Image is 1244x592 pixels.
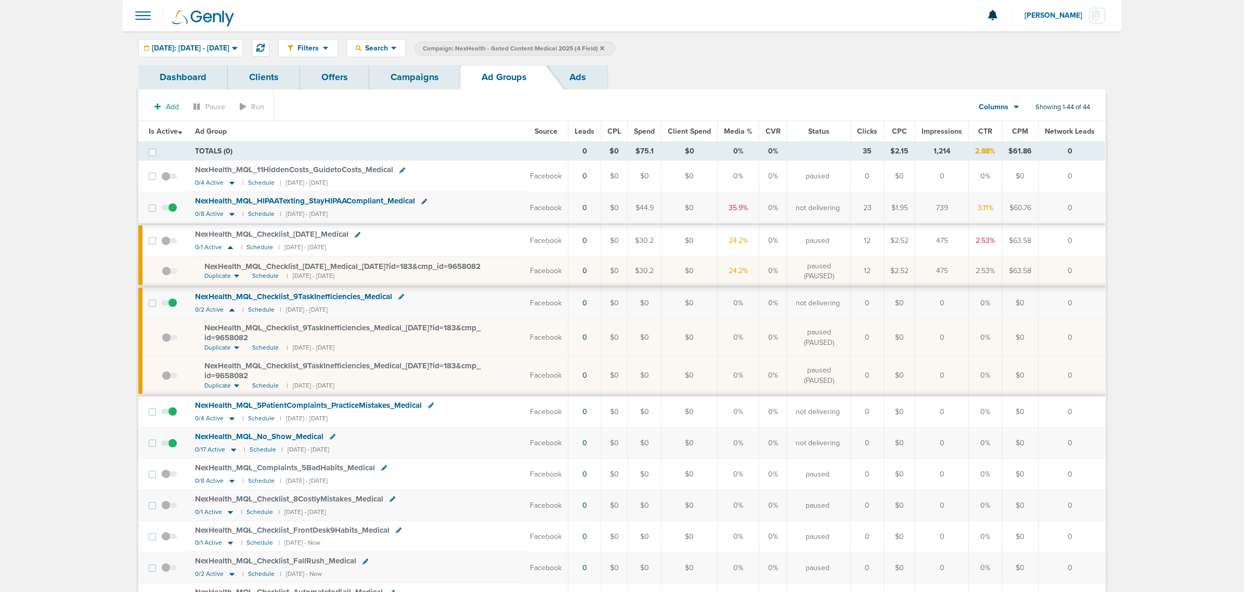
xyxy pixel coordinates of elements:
[252,272,279,280] span: Schedule
[1012,127,1028,136] span: CPM
[796,407,840,417] span: not delivering
[242,306,243,314] small: |
[189,142,568,161] td: TOTALS (0)
[718,224,759,256] td: 24.2%
[662,224,718,256] td: $0
[1039,142,1106,161] td: 0
[851,428,884,459] td: 0
[582,532,587,541] a: 0
[628,142,662,161] td: $75.1
[195,165,393,174] span: NexHealth_ MQL_ 11HiddenCosts_ GuidetoCosts_ Medical
[361,44,391,53] span: Search
[628,224,662,256] td: $30.2
[582,563,587,572] a: 0
[1002,287,1039,319] td: $0
[884,256,915,287] td: $2.52
[915,521,969,552] td: 0
[969,459,1002,490] td: 0%
[524,192,568,224] td: Facebook
[759,521,787,552] td: 0%
[280,415,328,422] small: | [DATE] - [DATE]
[718,287,759,319] td: 0%
[718,161,759,192] td: 0%
[568,142,601,161] td: 0
[248,306,275,314] small: Schedule
[195,210,224,218] span: 0/8 Active
[278,243,326,251] small: | [DATE] - [DATE]
[915,142,969,161] td: 1,214
[524,521,568,552] td: Facebook
[195,570,224,578] span: 0/2 Active
[195,306,224,314] span: 0/2 Active
[195,463,375,472] span: NexHealth_ MQL_ Complaints_ 5BadHabits_ Medical
[524,287,568,319] td: Facebook
[1039,287,1106,319] td: 0
[759,459,787,490] td: 0%
[204,262,481,271] span: NexHealth_ MQL_ Checklist_ [DATE]_ Medical_ [DATE]?id=183&cmp_ id=9658082
[242,415,243,422] small: |
[601,256,628,287] td: $0
[582,470,587,479] a: 0
[524,395,568,428] td: Facebook
[195,494,383,504] span: NexHealth_ MQL_ Checklist_ 8CostlyMistakes_ Medical
[718,459,759,490] td: 0%
[1002,256,1039,287] td: $63.58
[884,287,915,319] td: $0
[718,490,759,521] td: 0%
[628,552,662,583] td: $0
[662,459,718,490] td: $0
[857,127,877,136] span: Clicks
[242,477,243,485] small: |
[718,256,759,287] td: 24.2%
[662,192,718,224] td: $0
[796,203,840,213] span: not delivering
[787,256,851,287] td: paused (PAUSED)
[1039,428,1106,459] td: 0
[601,287,628,319] td: $0
[969,490,1002,521] td: 0%
[915,490,969,521] td: 0
[280,570,322,578] small: | [DATE] - Now
[228,65,300,89] a: Clients
[1002,319,1039,357] td: $0
[718,552,759,583] td: 0%
[851,552,884,583] td: 0
[607,127,621,136] span: CPL
[628,356,662,395] td: $0
[1039,319,1106,357] td: 0
[149,127,183,136] span: Is Active
[242,179,243,187] small: |
[628,521,662,552] td: $0
[759,356,787,395] td: 0%
[195,196,415,205] span: NexHealth_ MQL_ HIPAATexting_ StayHIPAACompliant_ Medical
[582,407,587,416] a: 0
[884,192,915,224] td: $1.95
[979,102,1008,112] span: Columns
[601,395,628,428] td: $0
[662,256,718,287] td: $0
[851,395,884,428] td: 0
[718,521,759,552] td: 0%
[787,319,851,357] td: paused (PAUSED)
[759,287,787,319] td: 0%
[969,395,1002,428] td: 0%
[806,563,830,573] span: paused
[884,521,915,552] td: $0
[915,552,969,583] td: 0
[892,127,907,136] span: CPC
[884,552,915,583] td: $0
[806,532,830,542] span: paused
[1002,356,1039,395] td: $0
[252,381,279,390] span: Schedule
[280,179,328,187] small: | [DATE] - [DATE]
[524,428,568,459] td: Facebook
[915,256,969,287] td: 475
[759,319,787,357] td: 0%
[759,256,787,287] td: 0%
[851,142,884,161] td: 35
[884,428,915,459] td: $0
[601,224,628,256] td: $0
[969,319,1002,357] td: 0%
